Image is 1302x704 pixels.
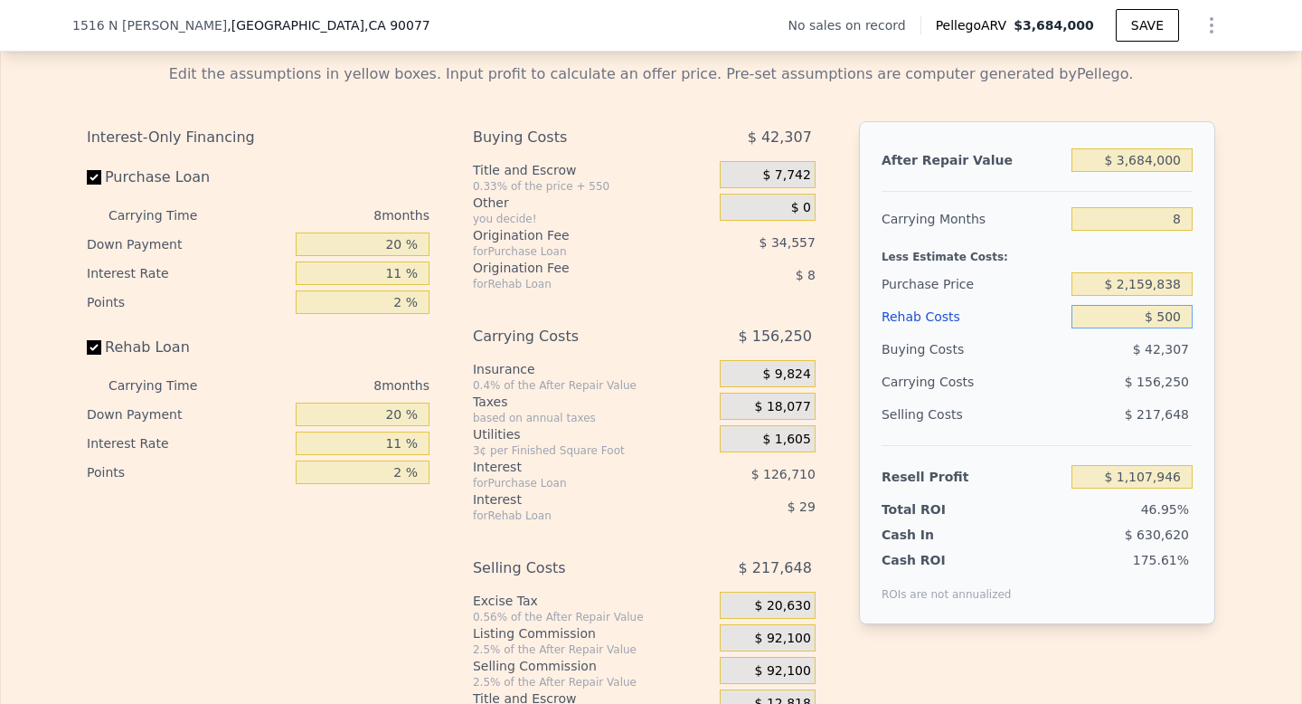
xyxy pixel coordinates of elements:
[87,429,288,458] div: Interest Rate
[473,194,712,212] div: Other
[87,331,288,364] label: Rehab Loan
[87,63,1215,85] div: Edit the assumptions in yellow boxes. Input profit to calculate an offer price. Pre-set assumptio...
[473,642,712,657] div: 2.5% of the After Repair Value
[882,569,1012,602] div: ROIs are not annualized
[1125,528,1189,542] span: $ 630,620
[738,320,811,353] span: $ 156,250
[882,144,1064,176] div: After Repair Value
[227,16,429,34] span: , [GEOGRAPHIC_DATA]
[87,121,429,154] div: Interest-Only Financing
[751,467,816,481] span: $ 126,710
[882,300,1064,333] div: Rehab Costs
[473,411,712,425] div: based on annual taxes
[473,624,712,642] div: Listing Commission
[87,458,288,487] div: Points
[473,509,675,523] div: for Rehab Loan
[1193,7,1230,43] button: Show Options
[1125,375,1189,389] span: $ 156,250
[882,500,995,518] div: Total ROI
[755,663,811,680] span: $ 92,100
[473,443,712,458] div: 3¢ per Finished Square Foot
[882,461,1064,493] div: Resell Profit
[473,277,675,291] div: for Rehab Loan
[473,657,712,675] div: Selling Commission
[473,393,712,411] div: Taxes
[108,201,226,230] div: Carrying Time
[87,288,288,317] div: Points
[1133,553,1189,567] span: 175.61%
[233,371,429,400] div: 8 months
[473,675,712,690] div: 2.5% of the After Repair Value
[87,340,101,355] input: Rehab Loan
[108,371,226,400] div: Carrying Time
[796,268,816,282] span: $ 8
[882,398,1064,431] div: Selling Costs
[762,432,810,448] span: $ 1,605
[759,235,816,250] span: $ 34,557
[882,333,1064,366] div: Buying Costs
[882,366,995,398] div: Carrying Costs
[755,598,811,614] span: $ 20,630
[473,378,712,393] div: 0.4% of the After Repair Value
[1014,18,1094,33] span: $3,684,000
[473,490,675,509] div: Interest
[1133,342,1189,357] span: $ 42,307
[788,16,920,34] div: No sales on record
[233,201,429,230] div: 8 months
[87,170,101,185] input: Purchase Loan
[473,259,675,277] div: Origination Fee
[473,592,712,610] div: Excise Tax
[882,203,1064,235] div: Carrying Months
[473,425,712,443] div: Utilities
[87,259,288,288] div: Interest Rate
[1141,502,1189,517] span: 46.95%
[473,212,712,226] div: you decide!
[882,235,1193,268] div: Less Estimate Costs:
[473,360,712,378] div: Insurance
[755,631,811,647] span: $ 92,100
[1125,407,1189,422] span: $ 217,648
[473,552,675,585] div: Selling Costs
[473,610,712,624] div: 0.56% of the After Repair Value
[473,161,712,179] div: Title and Escrow
[936,16,1014,34] span: Pellego ARV
[755,399,811,415] span: $ 18,077
[87,400,288,429] div: Down Payment
[87,161,288,194] label: Purchase Loan
[738,552,811,585] span: $ 217,648
[473,320,675,353] div: Carrying Costs
[748,121,812,154] span: $ 42,307
[72,16,227,34] span: 1516 N [PERSON_NAME]
[473,179,712,194] div: 0.33% of the price + 550
[473,244,675,259] div: for Purchase Loan
[791,200,811,216] span: $ 0
[762,366,810,383] span: $ 9,824
[87,230,288,259] div: Down Payment
[473,121,675,154] div: Buying Costs
[788,499,816,514] span: $ 29
[473,226,675,244] div: Origination Fee
[762,167,810,184] span: $ 7,742
[1116,9,1179,42] button: SAVE
[473,458,675,476] div: Interest
[364,18,430,33] span: , CA 90077
[882,551,1012,569] div: Cash ROI
[882,526,995,544] div: Cash In
[473,476,675,490] div: for Purchase Loan
[882,268,1064,300] div: Purchase Price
